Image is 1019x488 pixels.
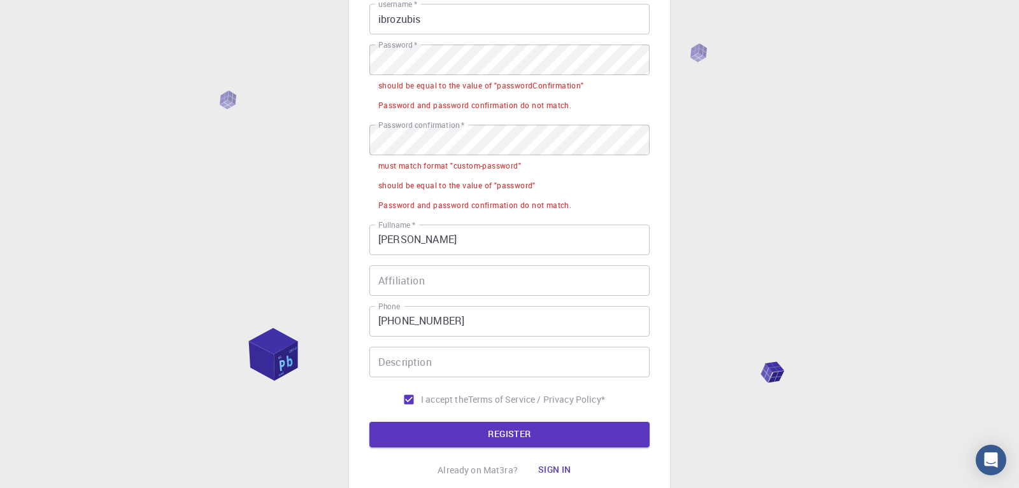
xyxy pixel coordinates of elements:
div: Open Intercom Messenger [976,445,1006,475]
div: should be equal to the value of "passwordConfirmation" [378,80,584,92]
label: Password [378,39,417,50]
div: Password and password confirmation do not match. [378,99,571,112]
label: Phone [378,301,400,312]
div: must match format "custom-password" [378,160,521,172]
button: REGISTER [369,422,650,447]
a: Terms of Service / Privacy Policy* [468,393,605,406]
label: Fullname [378,220,415,230]
button: Sign in [528,457,581,483]
div: Password and password confirmation do not match. [378,199,571,212]
div: should be equal to the value of "password" [378,179,536,192]
p: Already on Mat3ra? [438,464,518,477]
span: I accept the [421,393,468,406]
label: Password confirmation [378,120,464,130]
p: Terms of Service / Privacy Policy * [468,393,605,406]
